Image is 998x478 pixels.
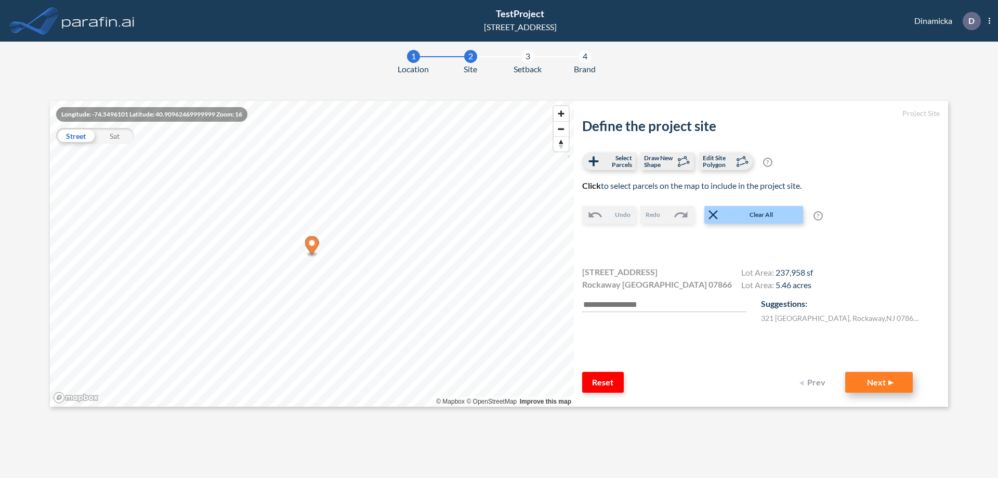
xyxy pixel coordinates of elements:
span: Select Parcels [601,154,632,168]
span: Reset bearing to north [554,137,569,151]
div: 1 [407,50,420,63]
span: ? [813,211,823,221]
span: Edit Site Polygon [703,154,733,168]
a: Mapbox [436,398,465,405]
button: Zoom out [554,121,569,136]
h2: Define the project site [582,118,940,134]
span: Location [398,63,429,75]
span: Setback [514,63,542,75]
div: 2 [464,50,477,63]
label: 321 [GEOGRAPHIC_DATA] , Rockaway , NJ 07866 , US [761,313,922,324]
p: D [968,16,975,25]
span: Brand [574,63,596,75]
span: 5.46 acres [776,280,811,290]
button: Prev [793,372,835,393]
div: Longitude: -74.5496101 Latitude: 40.90962469999999 Zoom: 16 [56,107,247,122]
p: Suggestions: [761,298,940,310]
span: Undo [615,210,631,219]
span: Site [464,63,477,75]
button: Redo [640,206,694,224]
div: Dinamicka [899,12,990,30]
h4: Lot Area: [741,267,813,280]
span: TestProject [496,8,544,19]
button: Reset bearing to north [554,136,569,151]
button: Reset [582,372,624,393]
span: ? [763,158,772,167]
button: Clear All [704,206,803,224]
span: Redo [646,210,660,219]
div: 4 [579,50,592,63]
button: Next [845,372,913,393]
span: Zoom out [554,122,569,136]
div: Map marker [305,236,319,257]
a: Mapbox homepage [53,392,99,404]
b: Click [582,180,601,190]
canvas: Map [50,101,574,407]
button: Undo [582,206,636,224]
h5: Project Site [582,109,940,118]
div: Sat [95,128,134,144]
a: OpenStreetMap [466,398,517,405]
span: to select parcels on the map to include in the project site. [582,180,802,190]
h4: Lot Area: [741,280,813,292]
span: 237,958 sf [776,267,813,277]
div: 3 [521,50,534,63]
div: Street [56,128,95,144]
a: Improve this map [520,398,571,405]
button: Zoom in [554,106,569,121]
span: Clear All [721,210,802,219]
span: Draw New Shape [644,154,675,168]
span: [STREET_ADDRESS] [582,266,658,278]
img: logo [60,10,137,31]
div: [STREET_ADDRESS] [484,21,557,33]
span: Rockaway [GEOGRAPHIC_DATA] 07866 [582,278,732,291]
